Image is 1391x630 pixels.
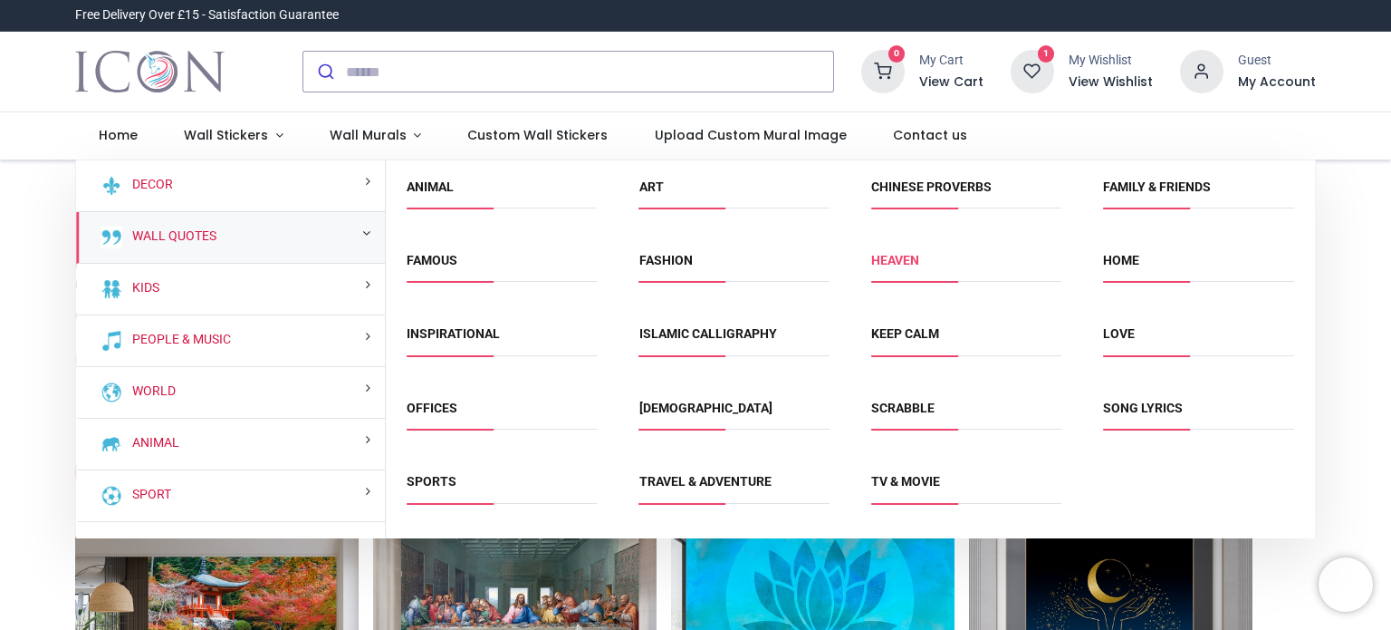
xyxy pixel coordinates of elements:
span: Animal [407,179,597,208]
span: Upload Custom Mural Image [655,126,847,144]
span: Chinese Proverbs [871,179,1061,208]
span: Offices [407,400,597,430]
div: My Wishlist [1069,52,1153,70]
div: Free Delivery Over £15 - Satisfaction Guarantee [75,6,339,24]
span: Art [639,179,830,208]
a: View Wishlist [1069,73,1153,92]
span: Sports [407,473,597,503]
span: Family & Friends [1103,179,1293,208]
span: Love [1103,325,1293,355]
span: TV & Movie [871,473,1061,503]
a: Decor [125,176,173,194]
span: Travel & Adventure [639,473,830,503]
button: Submit [303,52,346,92]
a: Offices [407,401,457,415]
a: Chinese Proverbs [871,179,992,194]
span: Scrabble [871,400,1061,430]
div: My Cart [919,52,983,70]
a: Love [1103,326,1135,341]
span: Inspirational [407,325,597,355]
span: Song Lyrics [1103,400,1293,430]
img: Transport [101,537,122,558]
a: Keep Calm [871,326,939,341]
span: Heaven [871,252,1061,282]
img: Sport [101,485,122,507]
span: Christian [639,400,830,430]
a: Wall Quotes [125,228,216,246]
img: Wall Quotes [101,227,122,248]
img: World [101,382,122,403]
a: Scrabble [871,401,935,415]
span: Famous [407,252,597,282]
span: Fashion [639,252,830,282]
a: 0 [861,63,905,78]
span: Keep Calm [871,325,1061,355]
a: Heaven [871,253,919,267]
a: View Cart [919,73,983,92]
span: Contact us [893,126,967,144]
a: Logo of Icon Wall Stickers [75,46,225,97]
img: Icon Wall Stickers [75,46,225,97]
a: Transport [125,538,204,556]
a: Wall Murals [306,112,445,160]
a: Fashion [639,253,693,267]
a: [DEMOGRAPHIC_DATA] [639,401,772,415]
img: Decor [101,175,122,197]
a: TV & Movie [871,474,940,489]
a: Famous [407,253,457,267]
img: People & Music [101,330,122,352]
iframe: Brevo live chat [1319,557,1373,612]
a: People & Music [125,331,231,349]
a: Inspirational [407,326,500,341]
img: Animal [101,433,122,455]
a: My Account [1238,73,1316,92]
a: Islamic Calligraphy [639,326,777,341]
span: Islamic Calligraphy [639,325,830,355]
span: Wall Stickers [184,126,268,144]
a: Family & Friends [1103,179,1211,194]
a: Wall Stickers [160,112,306,160]
a: Sports [407,474,456,489]
a: Kids [125,279,159,297]
sup: 1 [1038,45,1055,63]
a: Travel & Adventure [639,474,772,489]
a: Animal [125,434,179,452]
div: Guest [1238,52,1316,70]
span: Custom Wall Stickers [467,126,608,144]
span: Home [99,126,138,144]
span: Wall Murals [330,126,407,144]
img: Kids [101,278,122,300]
a: Animal [407,179,454,194]
a: World [125,383,176,401]
a: Song Lyrics [1103,401,1183,415]
span: Home [1103,252,1293,282]
a: Sport [125,486,171,504]
sup: 0 [888,45,906,63]
a: Home [1103,253,1139,267]
iframe: Customer reviews powered by Trustpilot [935,6,1316,24]
a: Art [639,179,664,194]
a: 1 [1011,63,1054,78]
